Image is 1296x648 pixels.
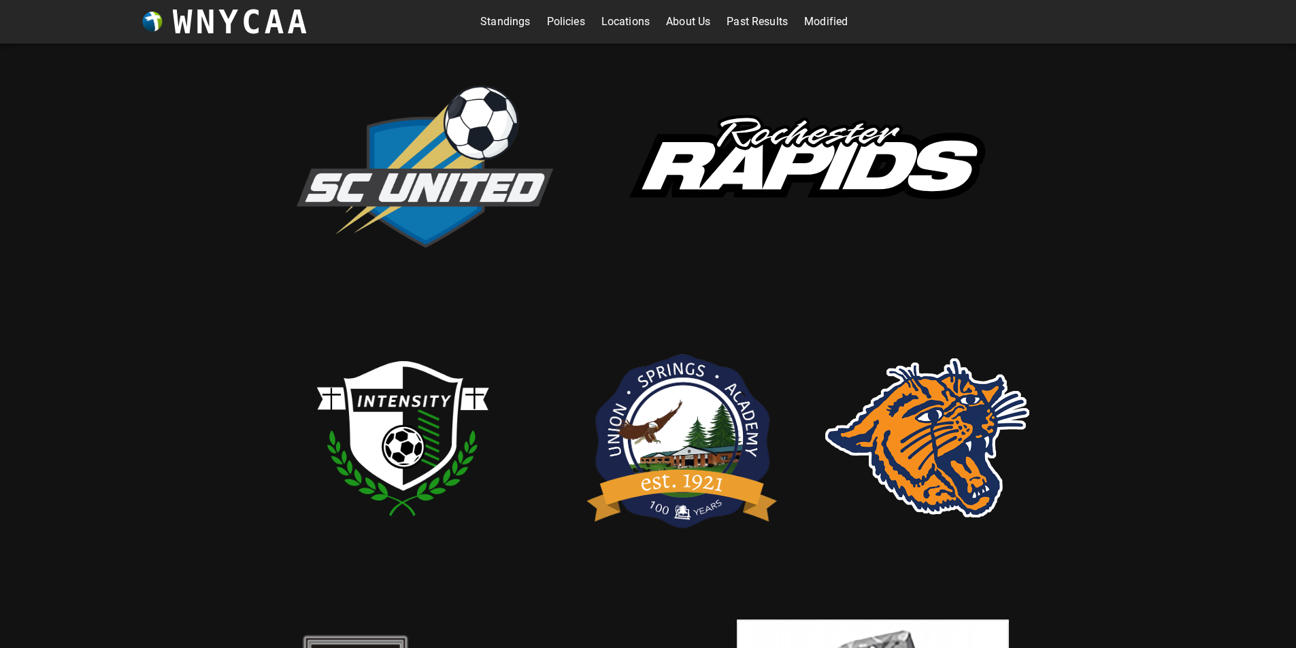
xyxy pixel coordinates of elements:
[601,11,650,33] a: Locations
[142,12,163,32] img: wnycaaBall.png
[173,3,310,41] h3: WNYCAA
[727,11,788,33] a: Past Results
[601,88,1009,239] img: rapids.svg
[547,11,585,33] a: Policies
[804,11,848,33] a: Modified
[480,11,530,33] a: Standings
[666,11,710,33] a: About Us
[267,302,539,574] img: intensity.png
[825,358,1029,517] img: rsd.png
[580,332,784,543] img: usa.png
[288,71,560,256] img: scUnited.png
